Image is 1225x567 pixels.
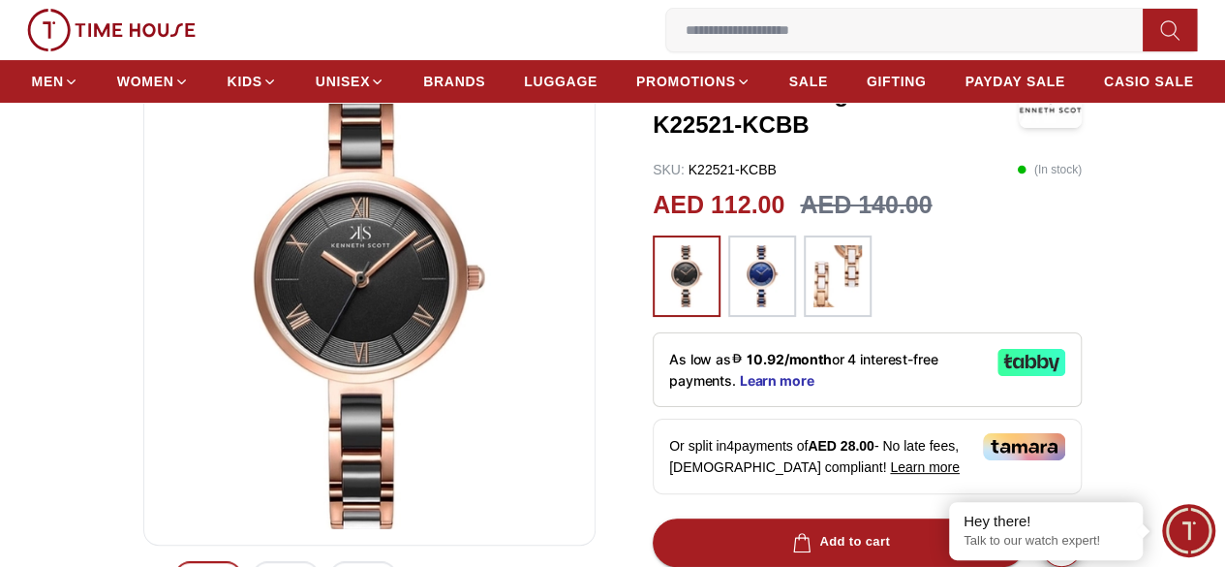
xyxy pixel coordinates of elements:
[964,512,1128,531] div: Hey there!
[964,533,1128,550] p: Talk to our watch expert!
[653,519,1026,567] button: Add to cart
[800,187,932,224] h3: AED 140.00
[738,245,786,307] img: ...
[636,64,750,99] a: PROMOTIONS
[423,72,485,91] span: BRANDS
[117,64,189,99] a: WOMEN
[32,72,64,91] span: MEN
[1017,160,1082,179] p: ( In stock )
[867,64,927,99] a: GIFTING
[867,72,927,91] span: GIFTING
[808,438,873,454] span: AED 28.00
[662,245,711,307] img: ...
[228,72,262,91] span: KIDS
[1162,504,1215,557] div: Chat Widget
[1104,72,1194,91] span: CASIO SALE
[653,160,777,179] p: K22521-KCBB
[524,64,597,99] a: LUGGAGE
[316,72,370,91] span: UNISEX
[316,64,384,99] a: UNISEX
[27,9,196,51] img: ...
[524,72,597,91] span: LUGGAGE
[965,72,1064,91] span: PAYDAY SALE
[983,433,1065,460] img: Tamara
[813,245,862,307] img: ...
[117,72,174,91] span: WOMEN
[965,64,1064,99] a: PAYDAY SALE
[32,64,78,99] a: MEN
[789,72,828,91] span: SALE
[653,162,685,177] span: SKU :
[636,72,736,91] span: PROMOTIONS
[653,187,784,224] h2: AED 112.00
[788,531,890,553] div: Add to cart
[423,64,485,99] a: BRANDS
[653,419,1082,494] div: Or split in 4 payments of - No late fees, [DEMOGRAPHIC_DATA] compliant!
[890,459,960,475] span: Learn more
[789,64,828,99] a: SALE
[1104,64,1194,99] a: CASIO SALE
[160,64,579,529] img: Kenneth Scott Women's Black Dial Analog Watch - K22521-KCBB
[228,64,277,99] a: KIDS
